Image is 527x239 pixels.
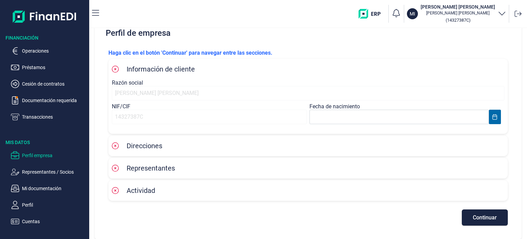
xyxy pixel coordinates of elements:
button: Operaciones [11,47,86,55]
p: Operaciones [22,47,86,55]
button: Perfil empresa [11,151,86,160]
button: Perfil [11,201,86,209]
button: Cesión de contratos [11,80,86,88]
button: Choose Date [489,110,501,124]
p: Mi documentación [22,184,86,193]
p: Perfil empresa [22,151,86,160]
p: Haga clic en el botón 'Continuar' para navegar entre las secciones. [108,49,508,57]
span: Actividad [127,186,155,195]
p: Préstamos [22,63,86,72]
p: Representantes / Socios [22,168,86,176]
button: Transacciones [11,113,86,121]
h2: Perfil de empresa [103,23,513,43]
label: NIF/CIF [112,103,130,110]
img: Logo de aplicación [13,6,77,28]
span: Continuar [473,215,497,220]
span: Representantes [127,164,175,172]
button: Mi documentación [11,184,86,193]
button: Préstamos [11,63,86,72]
span: Direcciones [127,142,162,150]
p: Perfil [22,201,86,209]
span: Información de cliente [127,65,195,73]
button: Cuentas [11,217,86,226]
p: Cuentas [22,217,86,226]
button: Representantes / Socios [11,168,86,176]
label: Fecha de nacimiento [309,103,360,110]
button: Continuar [462,209,508,226]
p: Transacciones [22,113,86,121]
button: Documentación requerida [11,96,86,105]
p: [PERSON_NAME] [PERSON_NAME] [421,10,495,16]
p: MI [410,10,415,17]
p: Cesión de contratos [22,80,86,88]
p: Documentación requerida [22,96,86,105]
h3: [PERSON_NAME] [PERSON_NAME] [421,3,495,10]
small: Copiar cif [446,18,470,23]
button: MI[PERSON_NAME] [PERSON_NAME][PERSON_NAME] [PERSON_NAME](14327387C) [407,3,506,24]
img: erp [359,9,386,19]
label: Razón social [112,79,143,86]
